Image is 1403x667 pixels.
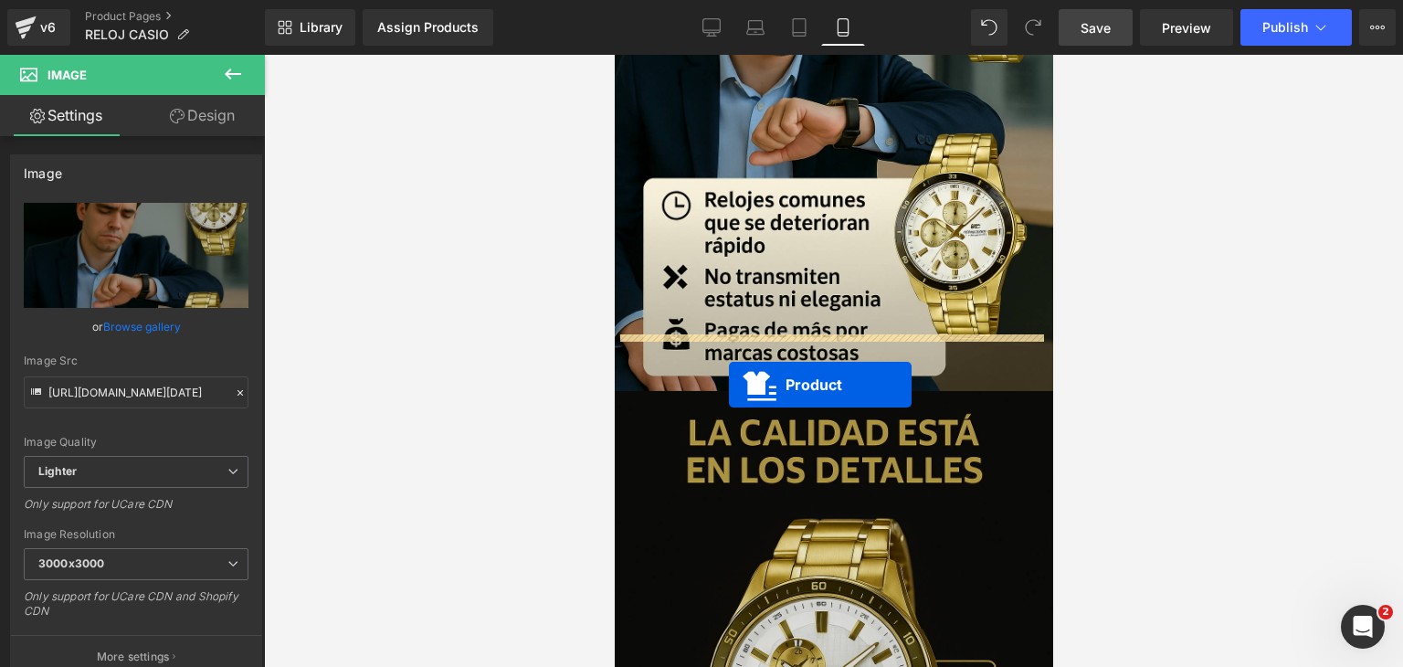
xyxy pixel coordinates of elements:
a: v6 [7,9,70,46]
span: Save [1081,18,1111,37]
div: v6 [37,16,59,39]
a: Preview [1140,9,1233,46]
a: Design [136,95,269,136]
a: Desktop [690,9,733,46]
div: Image Src [24,355,248,367]
button: Publish [1240,9,1352,46]
span: RELOJ CASIO [85,27,169,42]
button: Redo [1015,9,1051,46]
button: More [1359,9,1396,46]
div: or [24,317,248,336]
p: More settings [97,649,170,665]
a: Laptop [733,9,777,46]
a: Tablet [777,9,821,46]
span: Preview [1162,18,1211,37]
div: Image Quality [24,436,248,449]
span: Library [300,19,343,36]
iframe: Intercom live chat [1341,605,1385,649]
span: 2 [1378,605,1393,619]
button: Undo [971,9,1007,46]
b: 3000x3000 [38,556,104,570]
div: Only support for UCare CDN and Shopify CDN [24,589,248,630]
div: Image [24,155,62,181]
b: Lighter [38,464,77,478]
span: Publish [1262,20,1308,35]
div: Image Resolution [24,528,248,541]
a: Mobile [821,9,865,46]
a: Browse gallery [103,311,181,343]
span: Image [47,68,87,82]
a: Product Pages [85,9,265,24]
div: Assign Products [377,20,479,35]
a: New Library [265,9,355,46]
div: Only support for UCare CDN [24,497,248,524]
input: Link [24,376,248,408]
